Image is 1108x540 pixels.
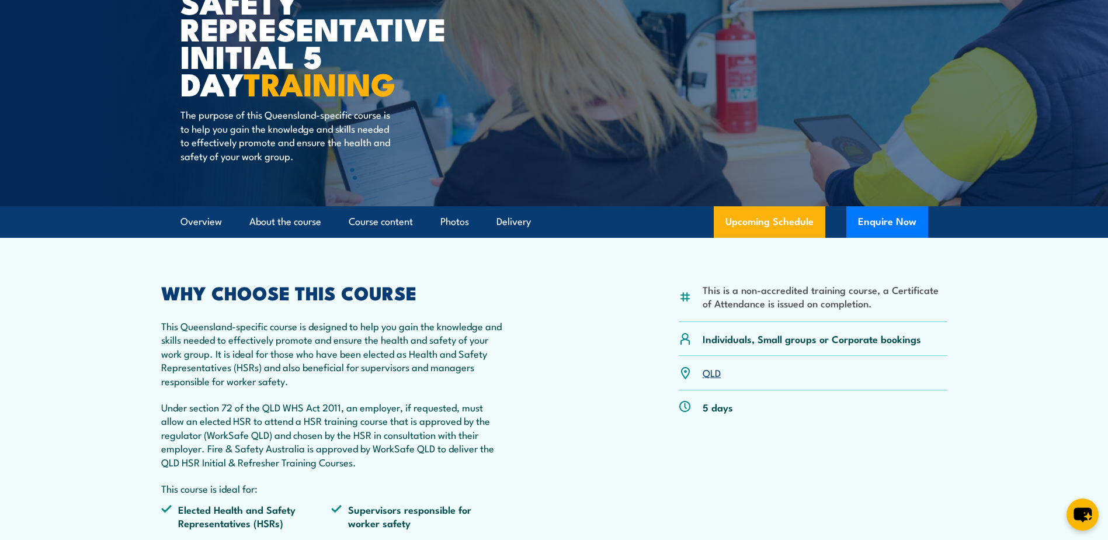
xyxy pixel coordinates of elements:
strong: TRAINING [244,58,395,107]
a: About the course [249,206,321,237]
a: Upcoming Schedule [714,206,825,238]
p: This course is ideal for: [161,482,502,495]
a: Course content [349,206,413,237]
p: Individuals, Small groups or Corporate bookings [703,332,921,345]
li: Elected Health and Safety Representatives (HSRs) [161,503,332,530]
h2: WHY CHOOSE THIS COURSE [161,284,502,300]
li: This is a non-accredited training course, a Certificate of Attendance is issued on completion. [703,283,947,310]
li: Supervisors responsible for worker safety [331,503,502,530]
button: chat-button [1067,499,1099,531]
a: Photos [440,206,469,237]
a: Delivery [496,206,531,237]
p: 5 days [703,400,733,414]
a: QLD [703,365,721,379]
a: Overview [180,206,222,237]
button: Enquire Now [846,206,928,238]
p: The purpose of this Queensland-specific course is to help you gain the knowledge and skills neede... [180,108,394,162]
p: This Queensland-specific course is designed to help you gain the knowledge and skills needed to e... [161,319,502,387]
p: Under section 72 of the QLD WHS Act 2011, an employer, if requested, must allow an elected HSR to... [161,400,502,469]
